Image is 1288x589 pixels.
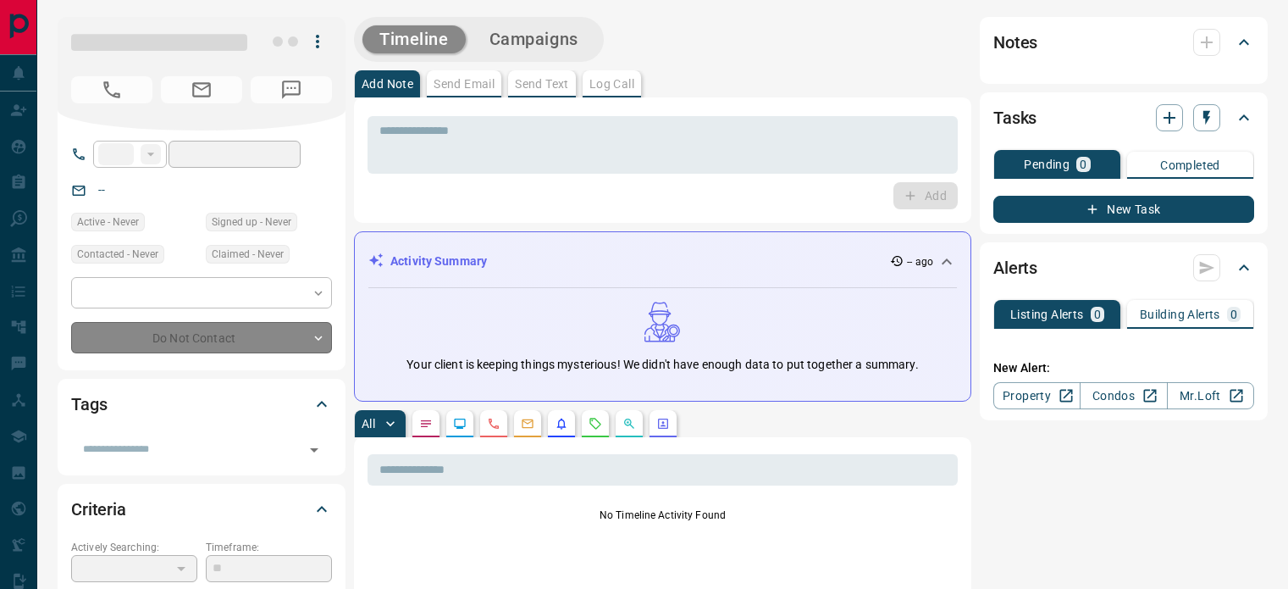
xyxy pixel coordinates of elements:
[993,104,1036,131] h2: Tasks
[1094,308,1101,320] p: 0
[993,22,1254,63] div: Notes
[390,253,487,270] p: Activity Summary
[161,76,242,103] span: No Email
[993,254,1037,281] h2: Alerts
[212,214,291,231] span: Signed up - Never
[251,76,332,103] span: No Number
[1080,382,1167,409] a: Condos
[453,417,467,431] svg: Lead Browsing Activity
[1167,382,1254,409] a: Mr.Loft
[993,247,1254,288] div: Alerts
[362,418,375,430] p: All
[302,438,326,462] button: Open
[622,417,636,431] svg: Opportunities
[212,246,284,263] span: Claimed - Never
[71,496,126,523] h2: Criteria
[555,417,568,431] svg: Listing Alerts
[71,384,332,425] div: Tags
[1140,308,1220,320] p: Building Alerts
[362,25,466,53] button: Timeline
[71,76,152,103] span: No Number
[406,356,918,374] p: Your client is keeping things mysterious! We didn't have enough data to put together a summary.
[71,322,332,353] div: Do Not Contact
[993,382,1081,409] a: Property
[1010,308,1084,320] p: Listing Alerts
[1024,158,1070,170] p: Pending
[589,417,602,431] svg: Requests
[77,246,158,263] span: Contacted - Never
[1230,308,1237,320] p: 0
[1160,159,1220,171] p: Completed
[993,97,1254,138] div: Tasks
[907,254,933,269] p: -- ago
[487,417,500,431] svg: Calls
[521,417,534,431] svg: Emails
[368,246,957,277] div: Activity Summary-- ago
[993,196,1254,223] button: New Task
[362,78,413,90] p: Add Note
[98,183,105,197] a: --
[993,29,1037,56] h2: Notes
[71,540,197,555] p: Actively Searching:
[993,359,1254,377] p: New Alert:
[473,25,595,53] button: Campaigns
[77,214,139,231] span: Active - Never
[419,417,433,431] svg: Notes
[71,489,332,530] div: Criteria
[656,417,670,431] svg: Agent Actions
[368,508,958,523] p: No Timeline Activity Found
[1080,158,1086,170] p: 0
[206,540,332,555] p: Timeframe:
[71,391,107,418] h2: Tags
